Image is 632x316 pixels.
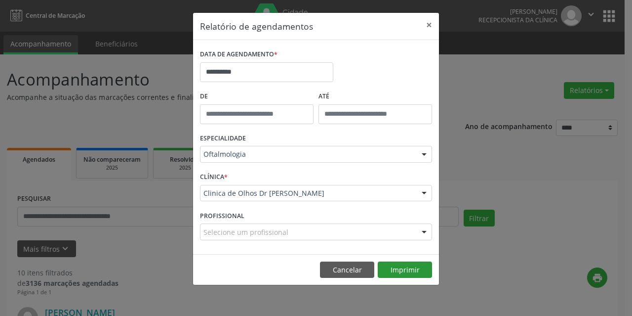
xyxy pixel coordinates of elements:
[200,131,246,146] label: ESPECIALIDADE
[318,89,432,104] label: ATÉ
[200,170,228,185] label: CLÍNICA
[200,20,313,33] h5: Relatório de agendamentos
[203,227,288,237] span: Selecione um profissional
[200,208,244,224] label: PROFISSIONAL
[320,262,374,278] button: Cancelar
[200,89,314,104] label: De
[378,262,432,278] button: Imprimir
[200,47,277,62] label: DATA DE AGENDAMENTO
[203,149,412,159] span: Oftalmologia
[203,188,412,198] span: Clinica de Olhos Dr [PERSON_NAME]
[419,13,439,37] button: Close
